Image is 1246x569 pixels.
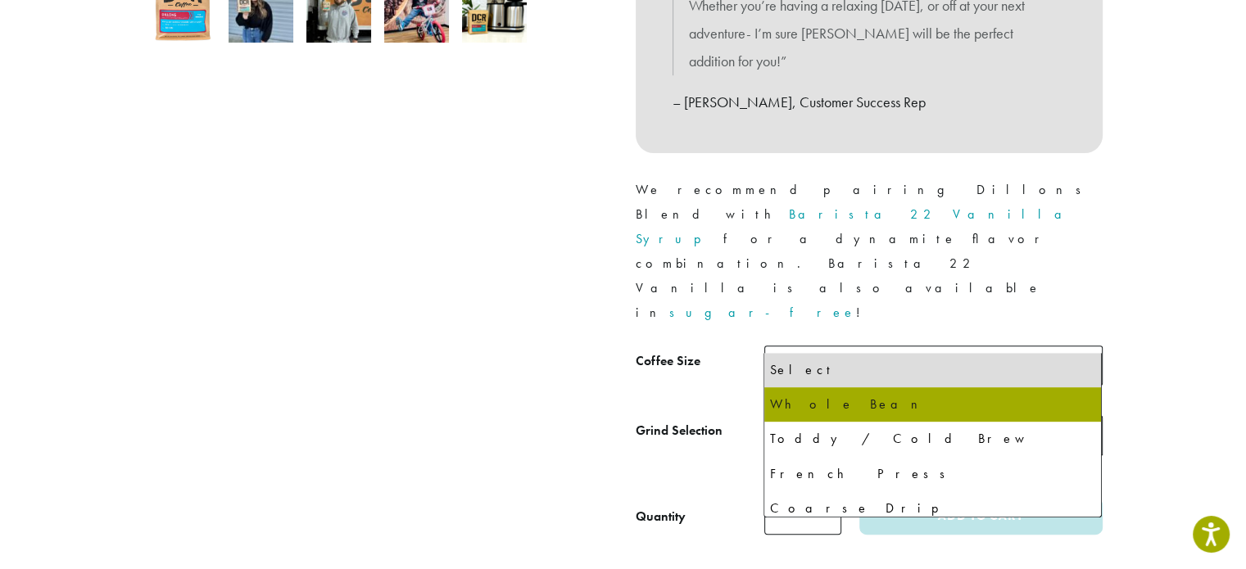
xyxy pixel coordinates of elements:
a: sugar-free [669,304,856,321]
a: Barista 22 Vanilla Syrup [636,205,1075,247]
div: French Press [769,462,1096,486]
div: Coarse Drip [769,496,1096,521]
p: – [PERSON_NAME], Customer Success Rep [673,88,1066,116]
p: We recommend pairing Dillons Blend with for a dynamite flavor combination. Barista 22 Vanilla is ... [636,178,1103,325]
li: Select [764,353,1101,387]
label: Grind Selection [636,419,764,443]
span: 5 lb | $95.00 $71.25 [764,345,1103,386]
div: Whole Bean [769,392,1096,417]
div: Toddy / Cold Brew [769,427,1096,451]
label: Coffee Size [636,350,764,373]
div: Quantity [636,507,686,526]
span: 5 lb | $95.00 $71.25 [772,350,912,382]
